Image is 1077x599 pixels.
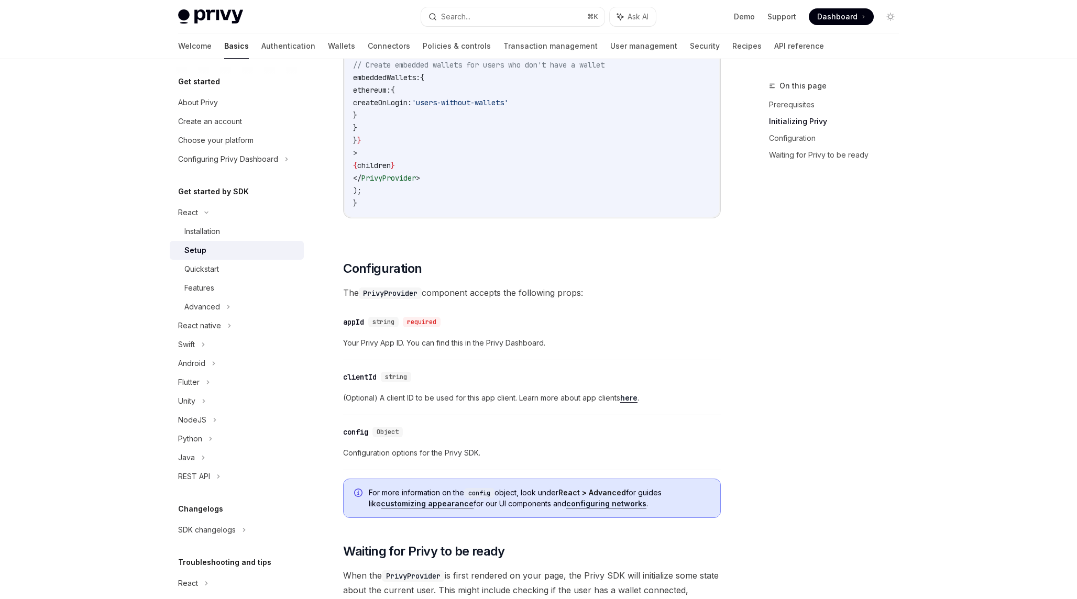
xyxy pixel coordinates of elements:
[353,73,420,82] span: embeddedWallets:
[354,489,365,499] svg: Info
[343,285,721,300] span: The component accepts the following props:
[359,287,422,299] code: PrivyProvider
[587,13,598,21] span: ⌘ K
[357,161,391,170] span: children
[391,85,395,95] span: {
[184,244,206,257] div: Setup
[178,34,212,59] a: Welcome
[170,222,304,241] a: Installation
[170,93,304,112] a: About Privy
[343,447,721,459] span: Configuration options for the Privy SDK.
[178,395,195,407] div: Unity
[178,153,278,165] div: Configuring Privy Dashboard
[769,147,907,163] a: Waiting for Privy to be ready
[178,357,205,370] div: Android
[809,8,874,25] a: Dashboard
[170,260,304,279] a: Quickstart
[353,198,357,208] span: }
[353,110,357,120] span: }
[774,34,824,59] a: API reference
[464,488,494,498] code: config
[184,263,219,275] div: Quickstart
[690,34,720,59] a: Security
[184,225,220,238] div: Installation
[178,319,221,332] div: React native
[178,577,198,590] div: React
[178,470,210,483] div: REST API
[343,427,368,437] div: config
[170,112,304,131] a: Create an account
[558,488,626,497] strong: React > Advanced
[441,10,470,23] div: Search...
[178,9,243,24] img: light logo
[420,73,424,82] span: {
[403,317,441,327] div: required
[170,241,304,260] a: Setup
[178,115,242,128] div: Create an account
[779,80,827,92] span: On this page
[817,12,858,22] span: Dashboard
[381,499,474,508] a: customizing appearance
[178,524,236,536] div: SDK changelogs
[628,12,649,22] span: Ask AI
[385,373,407,381] span: string
[343,543,505,560] span: Waiting for Privy to be ready
[343,372,377,382] div: clientId
[734,12,755,22] a: Demo
[343,260,422,277] span: Configuration
[178,503,223,515] h5: Changelogs
[170,131,304,150] a: Choose your platform
[178,206,198,219] div: React
[343,317,364,327] div: appId
[566,499,646,508] a: configuring networks
[391,161,395,170] span: }
[732,34,762,59] a: Recipes
[178,338,195,351] div: Swift
[353,161,357,170] span: {
[767,12,796,22] a: Support
[769,96,907,113] a: Prerequisites
[610,7,656,26] button: Ask AI
[178,75,220,88] h5: Get started
[353,98,412,107] span: createOnLogin:
[261,34,315,59] a: Authentication
[178,376,200,389] div: Flutter
[343,337,721,349] span: Your Privy App ID. You can find this in the Privy Dashboard.
[369,487,710,509] span: For more information on the object, look under for guides like for our UI components and .
[178,451,195,464] div: Java
[184,301,220,313] div: Advanced
[412,98,508,107] span: 'users-without-wallets'
[184,282,214,294] div: Features
[372,318,394,326] span: string
[170,279,304,297] a: Features
[503,34,598,59] a: Transaction management
[620,393,638,403] a: here
[178,185,249,198] h5: Get started by SDK
[353,123,357,132] span: }
[178,134,254,147] div: Choose your platform
[361,173,416,183] span: PrivyProvider
[353,60,605,70] span: // Create embedded wallets for users who don't have a wallet
[377,428,399,436] span: Object
[421,7,605,26] button: Search...⌘K
[178,432,202,445] div: Python
[178,556,271,569] h5: Troubleshooting and tips
[343,392,721,404] span: (Optional) A client ID to be used for this app client. Learn more about app clients .
[353,148,357,158] span: >
[882,8,899,25] button: Toggle dark mode
[416,173,420,183] span: >
[224,34,249,59] a: Basics
[357,136,361,145] span: }
[769,130,907,147] a: Configuration
[353,173,361,183] span: </
[353,85,391,95] span: ethereum:
[769,113,907,130] a: Initializing Privy
[178,96,218,109] div: About Privy
[423,34,491,59] a: Policies & controls
[178,414,206,426] div: NodeJS
[368,34,410,59] a: Connectors
[328,34,355,59] a: Wallets
[610,34,677,59] a: User management
[353,136,357,145] span: }
[382,570,445,582] code: PrivyProvider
